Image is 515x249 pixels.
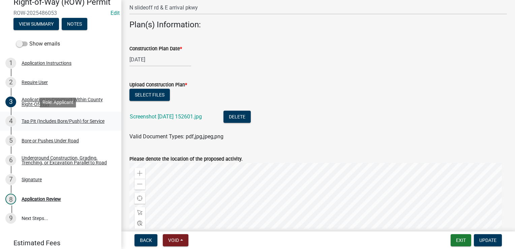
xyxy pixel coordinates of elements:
[134,179,145,190] div: Zoom out
[111,10,120,16] wm-modal-confirm: Edit Application Number
[5,135,16,146] div: 5
[5,213,16,224] div: 9
[223,111,251,123] button: Delete
[13,22,59,27] wm-modal-confirm: Summary
[140,238,152,243] span: Back
[474,234,502,246] button: Update
[129,20,507,30] h4: Plan(s) Information:
[223,114,251,120] wm-modal-confirm: Delete Document
[13,10,108,16] span: ROW-2025486053
[22,119,104,123] div: Tap Pit (Includes Bore/Push) for Service
[479,238,496,243] span: Update
[129,133,223,140] span: Valid Document Types: pdf,jpg,jpeg,png
[13,18,59,30] button: View Summary
[129,53,191,66] input: mm/dd/yyyy
[16,40,60,48] label: Show emails
[130,113,202,120] a: Screenshot [DATE] 152601.jpg
[22,80,48,85] div: Require User
[163,234,188,246] button: Void
[451,234,471,246] button: Exit
[22,61,71,65] div: Application Instructions
[22,138,79,143] div: Bore or Pushes Under Road
[5,155,16,166] div: 6
[62,18,87,30] button: Notes
[129,157,243,162] label: Please denote the location of the proposed activity.
[22,177,42,182] div: Signature
[62,22,87,27] wm-modal-confirm: Notes
[129,47,182,51] label: Construction Plan Date
[134,193,145,204] div: Find my location
[168,238,179,243] span: Void
[134,234,157,246] button: Back
[129,89,170,101] button: Select files
[5,116,16,127] div: 4
[111,10,120,16] a: Edit
[5,174,16,185] div: 7
[129,83,187,87] label: Upload Construction Plan
[22,197,61,201] div: Application Review
[5,58,16,68] div: 1
[5,194,16,204] div: 8
[22,97,111,107] div: Application to Construct Within County Right-Of-Way
[22,156,111,165] div: Underground Construction, Grading, Trenching, or Excavation Parallel to Road
[5,96,16,107] div: 3
[40,98,76,107] div: Role: Applicant
[5,77,16,88] div: 2
[134,168,145,179] div: Zoom in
